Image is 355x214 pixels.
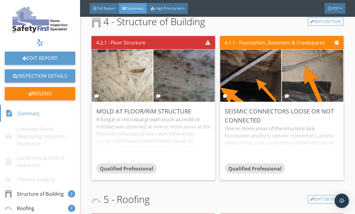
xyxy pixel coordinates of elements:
[228,165,282,172] span: Qualified Professional
[68,205,75,212] div: 3
[5,52,75,65] a: Edit Report
[96,107,210,116] div: Mold at floor/rim structure
[6,108,39,119] div: Summary
[335,194,349,208] div: Open Intercom Messenger
[5,69,75,83] a: Inspection Details
[308,17,344,26] a: Edit Section
[127,6,143,11] span: Summary
[225,107,339,125] div: Seismic connectors loose or not connected
[5,205,34,212] div: Roofing
[5,154,75,169] div: Conditions at time of inspection
[308,195,344,203] a: Edit Section
[91,192,150,206] span: 5 - Roofing
[91,14,205,29] span: 4 - Structure of Building
[5,87,75,100] div: Resend
[5,190,64,197] div: Structure of Building
[68,190,75,197] div: 2
[96,39,145,46] div: 4.2.1 - Floor Structure
[155,6,184,11] span: High Priority Item
[97,6,115,11] span: Full Report
[11,5,69,34] img: SFlogo%28Linda%29.jpg
[332,6,339,11] span: PDF
[100,165,153,172] span: Qualified Professional
[5,125,75,147] div: Complete Wood Destroying Organism Inspection
[108,18,261,133] img: photo.jpg
[5,176,55,183] div: Thermal Imaging
[174,18,327,133] img: photoedit.jpg
[225,39,325,46] div: 4.1.1 - Foundation, Basement & Crawlspaces
[46,18,199,133] img: photo.jpg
